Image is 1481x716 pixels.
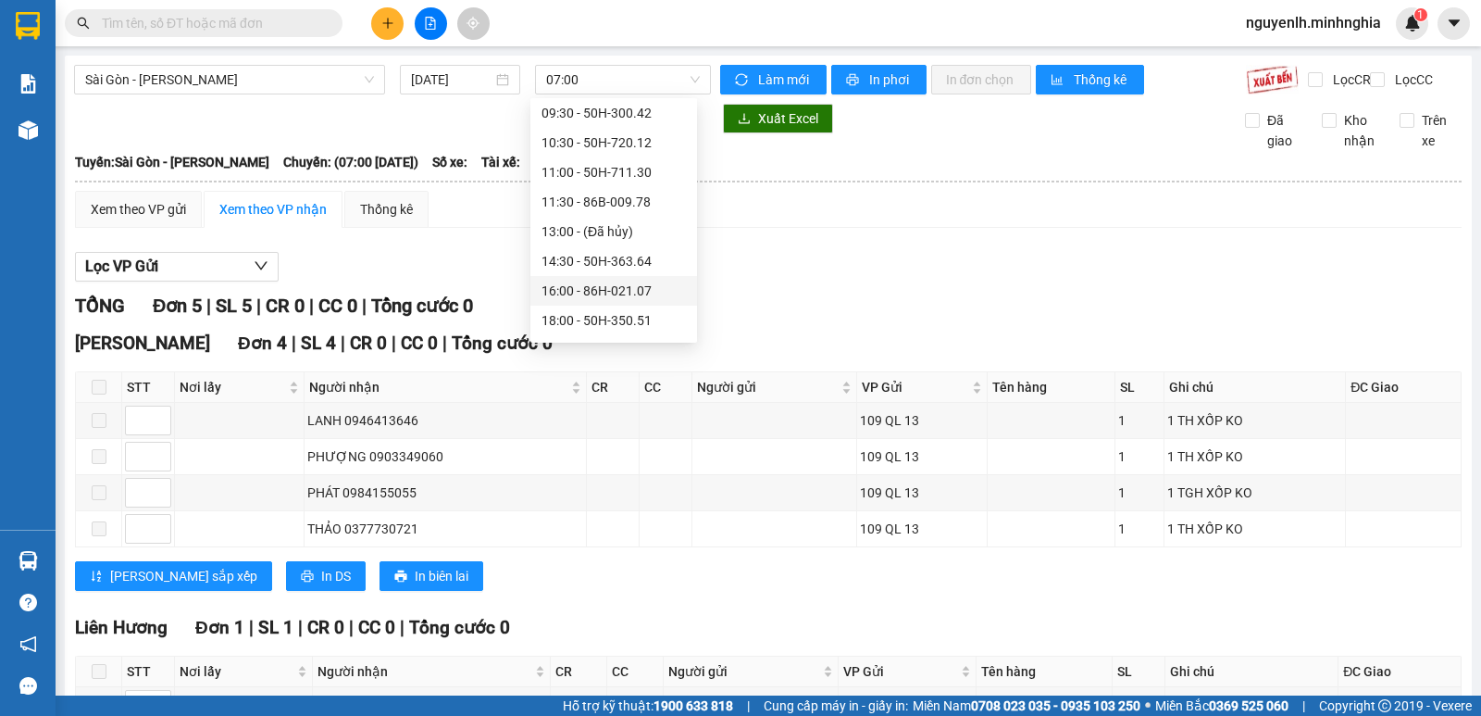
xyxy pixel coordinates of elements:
[122,657,175,687] th: STT
[860,483,983,503] div: 109 QL 13
[238,333,287,354] span: Đơn 4
[19,635,37,653] span: notification
[1167,483,1342,503] div: 1 TGH XỐP KO
[457,7,490,40] button: aim
[1337,110,1385,151] span: Kho nhận
[1118,483,1161,503] div: 1
[1167,519,1342,539] div: 1 TH XỐP KO
[1414,8,1427,21] sup: 1
[697,377,838,397] span: Người gửi
[1260,110,1308,151] span: Đã giao
[401,333,438,354] span: CC 0
[1168,695,1335,715] div: 1 TH XỐP KO
[1164,372,1346,403] th: Ghi chú
[860,519,983,539] div: 109 QL 13
[415,7,447,40] button: file-add
[316,695,547,715] div: HIỀN 0913854120
[180,661,293,682] span: Nơi lấy
[1036,65,1144,94] button: bar-chartThống kê
[846,73,862,88] span: printer
[19,677,37,695] span: message
[857,475,987,511] td: 109 QL 13
[841,695,973,715] div: 109 QL 13
[1167,446,1342,467] div: 1 TH XỐP KO
[1118,519,1161,539] div: 1
[283,152,418,172] span: Chuyến: (07:00 [DATE])
[913,696,1140,716] span: Miền Nam
[1388,69,1436,90] span: Lọc CC
[307,410,582,431] div: LANH 0946413646
[309,295,314,317] span: |
[249,617,254,638] span: |
[362,295,367,317] span: |
[298,617,303,638] span: |
[77,17,90,30] span: search
[1155,696,1288,716] span: Miền Bắc
[266,295,305,317] span: CR 0
[481,152,520,172] span: Tài xế:
[254,258,268,273] span: down
[534,152,580,172] span: Loại xe:
[153,295,202,317] span: Đơn 5
[640,372,692,403] th: CC
[442,333,447,354] span: |
[75,295,125,317] span: TỔNG
[758,69,812,90] span: Làm mới
[400,617,404,638] span: |
[988,372,1115,403] th: Tên hàng
[90,570,103,584] span: sort-ascending
[1115,695,1162,715] div: 1
[563,696,733,716] span: Hỗ trợ kỹ thuật:
[971,698,1140,713] strong: 0708 023 035 - 0935 103 250
[1404,15,1421,31] img: icon-new-feature
[110,566,257,586] span: [PERSON_NAME] sắp xếp
[301,570,314,584] span: printer
[91,199,186,220] div: Xem theo VP gửi
[75,617,168,638] span: Liên Hương
[857,439,987,475] td: 109 QL 13
[307,446,582,467] div: PHƯỢNG 0903349060
[758,108,818,129] span: Xuất Excel
[307,617,344,638] span: CR 0
[735,73,751,88] span: sync
[411,69,493,90] input: 13/09/2025
[1118,410,1161,431] div: 1
[292,333,296,354] span: |
[350,333,387,354] span: CR 0
[341,333,345,354] span: |
[349,617,354,638] span: |
[1302,696,1305,716] span: |
[738,112,751,127] span: download
[1113,657,1165,687] th: SL
[75,252,279,282] button: Lọc VP Gửi
[1346,372,1462,403] th: ĐC Giao
[409,617,510,638] span: Tổng cước 0
[75,155,269,170] b: Tuyến: Sài Gòn - [PERSON_NAME]
[1338,657,1462,687] th: ĐC Giao
[1378,699,1391,712] span: copyright
[358,617,395,638] span: CC 0
[452,333,553,354] span: Tổng cước 0
[764,696,908,716] span: Cung cấp máy in - giấy in:
[317,661,531,682] span: Người nhận
[75,561,272,591] button: sort-ascending[PERSON_NAME] sắp xếp
[860,410,983,431] div: 109 QL 13
[1115,372,1164,403] th: SL
[206,295,211,317] span: |
[415,566,468,586] span: In biên lai
[321,566,351,586] span: In DS
[219,199,327,220] div: Xem theo VP nhận
[19,74,38,94] img: solution-icon
[16,12,40,40] img: logo-vxr
[216,295,252,317] span: SL 5
[371,295,473,317] span: Tổng cước 0
[286,561,366,591] button: printerIn DS
[977,657,1113,687] th: Tên hàng
[256,295,261,317] span: |
[467,17,479,30] span: aim
[1145,702,1151,710] span: ⚪️
[102,13,320,33] input: Tìm tên, số ĐT hoặc mã đơn
[843,661,957,682] span: VP Gửi
[392,333,396,354] span: |
[380,561,483,591] button: printerIn biên lai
